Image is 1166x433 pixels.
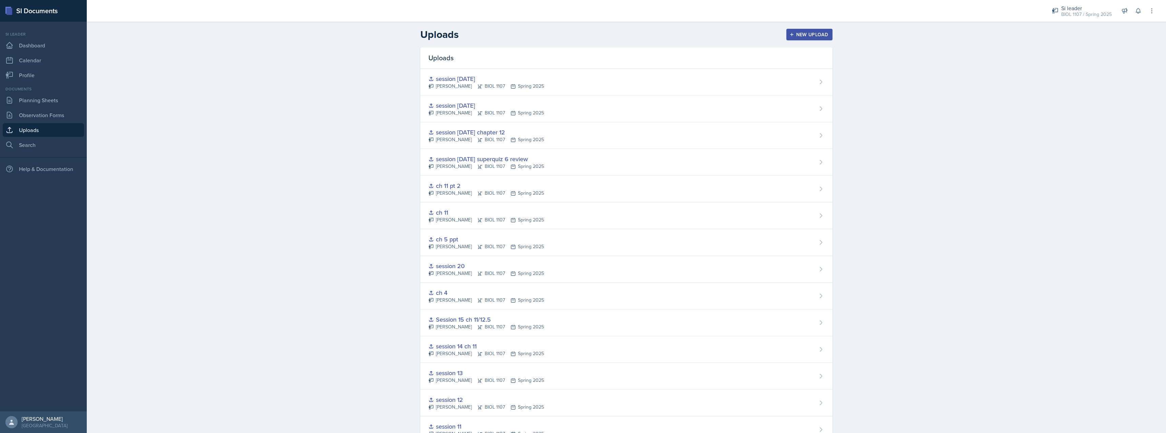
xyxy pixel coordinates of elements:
div: [GEOGRAPHIC_DATA] [22,422,67,429]
a: Planning Sheets [3,93,84,107]
h2: Uploads [420,28,459,41]
a: Dashboard [3,39,84,52]
a: session [DATE] superquiz 6 review [PERSON_NAME]BIOL 1107Spring 2025 [420,149,832,176]
a: session 20 [PERSON_NAME]BIOL 1107Spring 2025 [420,256,832,283]
a: session [DATE] [PERSON_NAME]BIOL 1107Spring 2025 [420,95,832,122]
a: ch 4 [PERSON_NAME]BIOL 1107Spring 2025 [420,283,832,309]
div: [PERSON_NAME] BIOL 1107 Spring 2025 [428,163,544,170]
div: session 13 [428,368,544,377]
a: session [DATE] chapter 12 [PERSON_NAME]BIOL 1107Spring 2025 [420,122,832,149]
div: session 20 [428,261,544,270]
a: Uploads [3,123,84,137]
div: Help & Documentation [3,162,84,176]
a: ch 5 ppt [PERSON_NAME]BIOL 1107Spring 2025 [420,229,832,256]
div: [PERSON_NAME] BIOL 1107 Spring 2025 [428,216,544,223]
div: Si leader [3,31,84,37]
a: Calendar [3,53,84,67]
div: session [DATE] [428,101,544,110]
div: ch 5 ppt [428,235,544,244]
a: session 14 ch 11 [PERSON_NAME]BIOL 1107Spring 2025 [420,336,832,363]
div: [PERSON_NAME] BIOL 1107 Spring 2025 [428,297,544,304]
a: Session 15 ch 11/12.5 [PERSON_NAME]BIOL 1107Spring 2025 [420,309,832,336]
a: session 12 [PERSON_NAME]BIOL 1107Spring 2025 [420,390,832,416]
div: New Upload [791,32,828,37]
div: ch 11 [428,208,544,217]
div: [PERSON_NAME] BIOL 1107 Spring 2025 [428,83,544,90]
a: session [DATE] [PERSON_NAME]BIOL 1107Spring 2025 [420,69,832,95]
div: [PERSON_NAME] [22,415,67,422]
div: [PERSON_NAME] BIOL 1107 Spring 2025 [428,243,544,250]
div: [PERSON_NAME] BIOL 1107 Spring 2025 [428,323,544,330]
div: session 12 [428,395,544,404]
div: Documents [3,86,84,92]
div: ch 4 [428,288,544,297]
div: [PERSON_NAME] BIOL 1107 Spring 2025 [428,350,544,357]
div: [PERSON_NAME] BIOL 1107 Spring 2025 [428,377,544,384]
div: [PERSON_NAME] BIOL 1107 Spring 2025 [428,109,544,116]
div: session [DATE] chapter 12 [428,128,544,137]
div: session 14 ch 11 [428,342,544,351]
button: New Upload [786,29,833,40]
div: session 11 [428,422,544,431]
div: Si leader [1061,4,1112,12]
div: Uploads [420,47,832,69]
a: Observation Forms [3,108,84,122]
a: ch 11 [PERSON_NAME]BIOL 1107Spring 2025 [420,202,832,229]
div: [PERSON_NAME] BIOL 1107 Spring 2025 [428,404,544,411]
div: ch 11 pt 2 [428,181,544,190]
div: BIOL 1107 / Spring 2025 [1061,11,1112,18]
a: session 13 [PERSON_NAME]BIOL 1107Spring 2025 [420,363,832,390]
a: Search [3,138,84,152]
div: session [DATE] [428,74,544,83]
a: ch 11 pt 2 [PERSON_NAME]BIOL 1107Spring 2025 [420,176,832,202]
div: session [DATE] superquiz 6 review [428,154,544,164]
div: Session 15 ch 11/12.5 [428,315,544,324]
div: [PERSON_NAME] BIOL 1107 Spring 2025 [428,136,544,143]
a: Profile [3,68,84,82]
div: [PERSON_NAME] BIOL 1107 Spring 2025 [428,190,544,197]
div: [PERSON_NAME] BIOL 1107 Spring 2025 [428,270,544,277]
